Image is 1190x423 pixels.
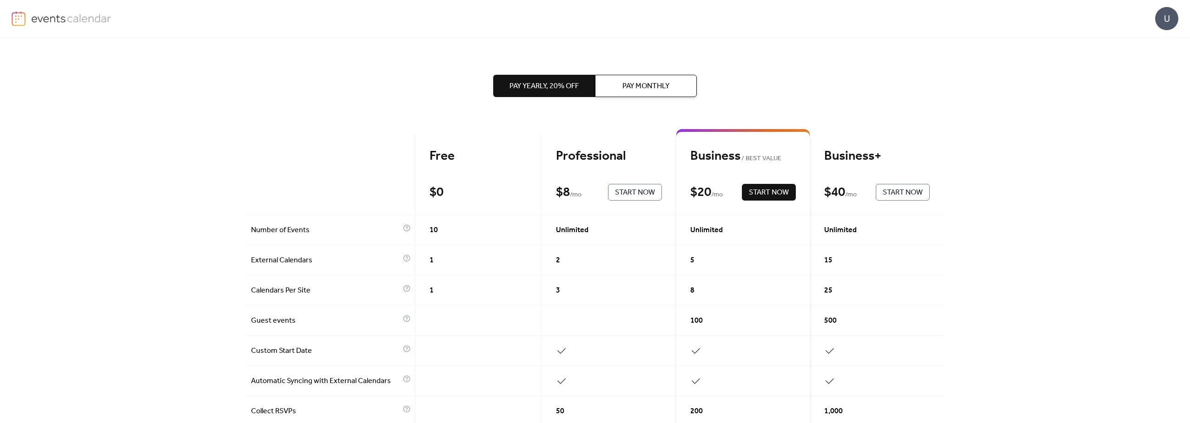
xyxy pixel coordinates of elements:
[608,184,662,201] button: Start Now
[690,184,711,201] div: $ 20
[556,184,570,201] div: $ 8
[430,285,434,296] span: 1
[690,406,703,417] span: 200
[251,406,401,417] span: Collect RSVPs
[742,184,796,201] button: Start Now
[690,225,723,236] span: Unlimited
[595,75,697,97] button: Pay Monthly
[690,255,694,266] span: 5
[690,315,703,326] span: 100
[740,153,782,164] span: BEST VALUE
[749,187,789,198] span: Start Now
[430,225,438,236] span: 10
[711,189,723,201] span: / mo
[824,184,845,201] div: $ 40
[251,345,401,357] span: Custom Start Date
[690,148,796,164] div: Business
[570,189,582,201] span: / mo
[430,148,528,164] div: Free
[556,285,560,296] span: 3
[824,285,833,296] span: 25
[430,255,434,266] span: 1
[556,255,560,266] span: 2
[845,189,857,201] span: / mo
[690,285,694,296] span: 8
[493,75,595,97] button: Pay Yearly, 20% off
[12,11,26,26] img: logo
[251,285,401,296] span: Calendars Per Site
[824,315,837,326] span: 500
[556,225,588,236] span: Unlimited
[824,406,843,417] span: 1,000
[251,376,401,387] span: Automatic Syncing with External Calendars
[251,315,401,326] span: Guest events
[824,148,930,164] div: Business+
[622,81,669,92] span: Pay Monthly
[556,148,661,164] div: Professional
[615,187,655,198] span: Start Now
[251,225,401,236] span: Number of Events
[883,187,923,198] span: Start Now
[509,81,579,92] span: Pay Yearly, 20% off
[430,184,443,201] div: $ 0
[1155,7,1178,30] div: U
[876,184,930,201] button: Start Now
[31,11,112,25] img: logo-type
[251,255,401,266] span: External Calendars
[824,225,857,236] span: Unlimited
[824,255,833,266] span: 15
[556,406,564,417] span: 50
